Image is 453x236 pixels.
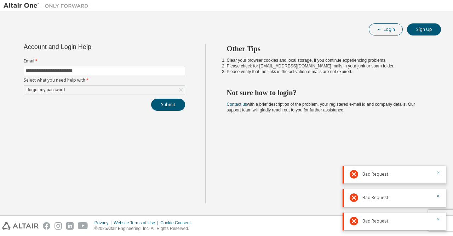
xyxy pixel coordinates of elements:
[24,58,185,64] label: Email
[227,69,429,75] li: Please verify that the links in the activation e-mails are not expired.
[24,44,153,50] div: Account and Login Help
[369,23,403,35] button: Login
[227,102,247,107] a: Contact us
[160,220,195,226] div: Cookie Consent
[227,57,429,63] li: Clear your browser cookies and local storage, if you continue experiencing problems.
[2,222,39,230] img: altair_logo.svg
[227,44,429,53] h2: Other Tips
[151,99,185,111] button: Submit
[94,220,114,226] div: Privacy
[227,63,429,69] li: Please check for [EMAIL_ADDRESS][DOMAIN_NAME] mails in your junk or spam folder.
[114,220,160,226] div: Website Terms of Use
[362,218,388,224] span: Bad Request
[55,222,62,230] img: instagram.svg
[43,222,50,230] img: facebook.svg
[24,86,185,94] div: I forgot my password
[66,222,74,230] img: linkedin.svg
[78,222,88,230] img: youtube.svg
[4,2,92,9] img: Altair One
[362,171,388,177] span: Bad Request
[94,226,195,232] p: © 2025 Altair Engineering, Inc. All Rights Reserved.
[362,195,388,201] span: Bad Request
[24,77,185,83] label: Select what you need help with
[227,102,415,112] span: with a brief description of the problem, your registered e-mail id and company details. Our suppo...
[24,86,66,94] div: I forgot my password
[407,23,441,35] button: Sign Up
[227,88,429,97] h2: Not sure how to login?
